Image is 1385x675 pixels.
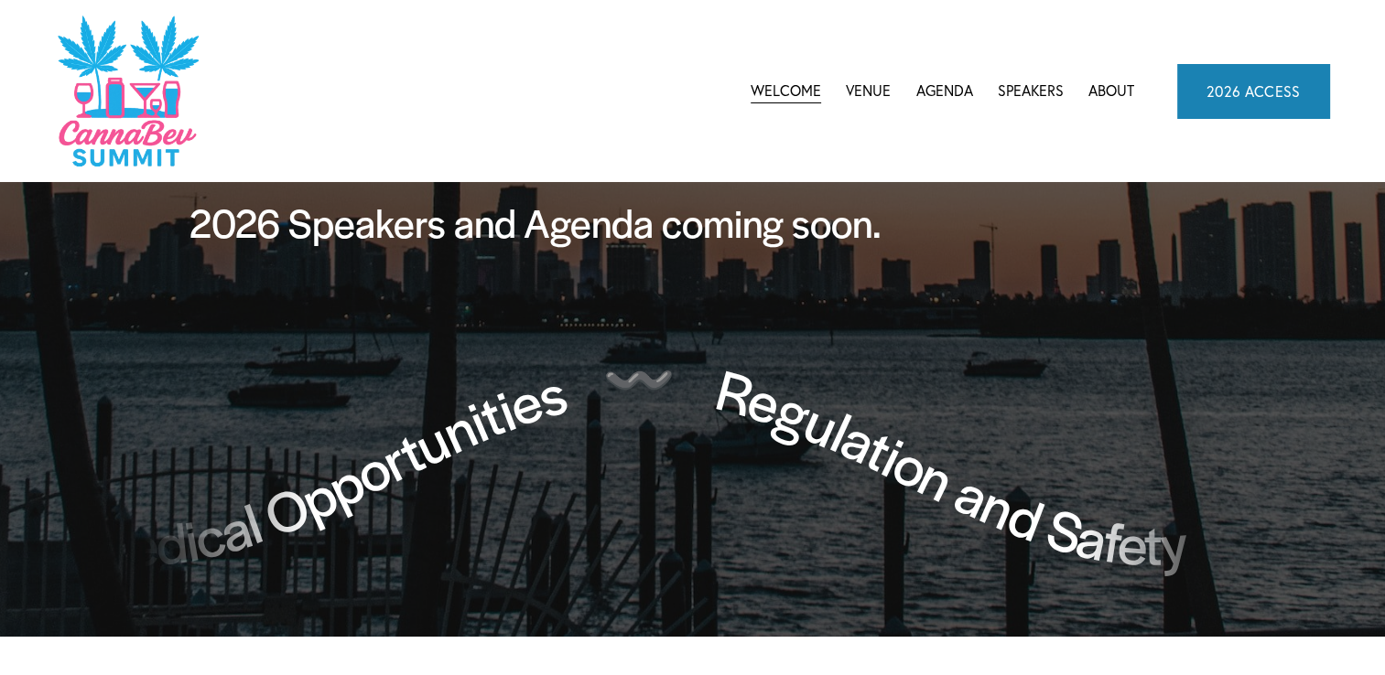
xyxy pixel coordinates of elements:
a: About [1088,77,1134,104]
a: 2026 ACCESS [1177,64,1330,117]
a: Welcome [751,77,821,104]
a: Speakers [998,77,1064,104]
a: Venue [846,77,891,104]
span: Agenda [916,79,973,103]
a: folder dropdown [916,77,973,104]
h2: 2026 Speakers and Agenda coming soon. [189,196,1196,249]
img: CannaDataCon [56,14,200,168]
